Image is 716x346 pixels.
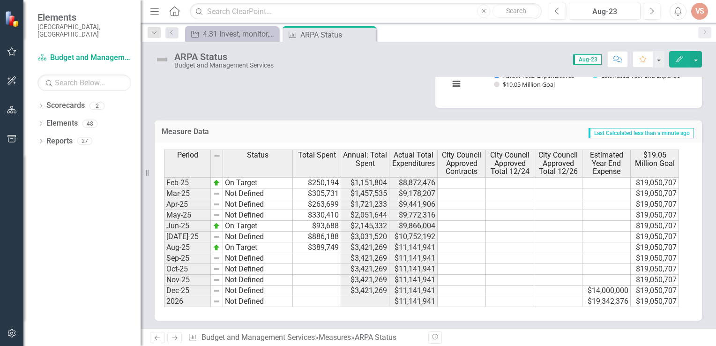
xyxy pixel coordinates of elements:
td: Feb-25 [164,178,211,188]
td: Dec-25 [164,286,211,296]
td: $886,188 [293,232,341,242]
td: $1,457,535 [341,188,389,199]
td: Not Defined [223,296,293,307]
div: 27 [77,137,92,145]
a: Scorecards [46,100,85,111]
img: ClearPoint Strategy [4,10,21,27]
input: Search ClearPoint... [190,3,542,20]
button: View chart menu, ARPA Progress (Contracts by 2024 and Expenditures by 2026) [450,77,463,90]
img: 8DAGhfEEPCf229AAAAAElFTkSuQmCC [213,233,220,241]
img: Not Defined [155,52,170,67]
div: ARPA Status [355,333,396,342]
td: $11,141,941 [389,286,438,296]
td: $8,872,476 [389,178,438,188]
td: $1,721,233 [341,199,389,210]
td: $19,050,707 [631,199,679,210]
td: $19,050,707 [631,264,679,275]
span: City Council Approved Contracts [440,151,484,176]
td: Nov-25 [164,275,211,286]
td: Not Defined [223,232,293,242]
img: 8DAGhfEEPCf229AAAAAElFTkSuQmCC [213,298,220,305]
div: » » [188,332,421,343]
td: $10,752,192 [389,232,438,242]
span: $19.05 Million Goal [633,151,677,167]
td: $3,421,269 [341,286,389,296]
td: $9,441,906 [389,199,438,210]
h3: Measure Data [162,128,326,136]
a: Elements [46,118,78,129]
td: $93,688 [293,221,341,232]
span: Search [506,7,526,15]
img: zOikAAAAAElFTkSuQmCC [213,244,220,251]
button: Aug-23 [569,3,641,20]
td: $19,050,707 [631,275,679,286]
input: Search Below... [37,75,131,91]
a: 4.31 Invest, monitor, and evaluate recovery and renewal resources [187,28,276,40]
td: On Target [223,178,293,188]
td: $19,050,707 [631,221,679,232]
a: Reports [46,136,73,147]
img: 8DAGhfEEPCf229AAAAAElFTkSuQmCC [213,287,220,294]
td: $330,410 [293,210,341,221]
td: On Target [223,242,293,253]
td: $389,749 [293,242,341,253]
a: Budget and Management Services [201,333,315,342]
img: 8DAGhfEEPCf229AAAAAElFTkSuQmCC [213,255,220,262]
td: Not Defined [223,275,293,286]
img: 8DAGhfEEPCf229AAAAAElFTkSuQmCC [213,190,220,197]
td: $19,050,707 [631,296,679,307]
img: 8DAGhfEEPCf229AAAAAElFTkSuQmCC [213,152,221,159]
span: Estimated Year End Expense [584,151,628,176]
td: $11,141,941 [389,275,438,286]
td: Apr-25 [164,199,211,210]
td: $250,194 [293,178,341,188]
div: 48 [82,120,97,128]
td: Not Defined [223,210,293,221]
td: Not Defined [223,286,293,296]
td: $2,051,644 [341,210,389,221]
td: Sep-25 [164,253,211,264]
span: City Council Approved Total 12/26 [536,151,580,176]
td: $2,145,332 [341,221,389,232]
span: Status [247,151,268,159]
td: $11,141,941 [389,253,438,264]
td: $11,141,941 [389,296,438,307]
td: $3,421,269 [341,275,389,286]
td: Not Defined [223,188,293,199]
small: [GEOGRAPHIC_DATA], [GEOGRAPHIC_DATA] [37,23,131,38]
img: zOikAAAAAElFTkSuQmCC [213,222,220,230]
div: Aug-23 [572,6,637,17]
a: Budget and Management Services [37,53,131,63]
img: 8DAGhfEEPCf229AAAAAElFTkSuQmCC [213,211,220,219]
td: Not Defined [223,264,293,275]
td: $9,772,316 [389,210,438,221]
span: Elements [37,12,131,23]
td: $11,141,941 [389,264,438,275]
button: Search [492,5,539,18]
img: 8DAGhfEEPCf229AAAAAElFTkSuQmCC [213,201,220,208]
td: Aug-25 [164,242,211,253]
span: Period [177,151,198,159]
td: $19,050,707 [631,242,679,253]
td: $19,050,707 [631,253,679,264]
td: Not Defined [223,199,293,210]
td: $305,731 [293,188,341,199]
div: VS [691,3,708,20]
td: $19,050,707 [631,210,679,221]
td: $14,000,000 [582,286,631,296]
td: $9,178,207 [389,188,438,199]
a: Measures [319,333,351,342]
td: Mar-25 [164,188,211,199]
div: 4.31 Invest, monitor, and evaluate recovery and renewal resources [203,28,276,40]
span: Last Calculated less than a minute ago [589,128,694,138]
span: Annual: Total Spent [343,151,387,167]
td: $3,031,520 [341,232,389,242]
td: May-25 [164,210,211,221]
img: zOikAAAAAElFTkSuQmCC [213,179,220,187]
td: Not Defined [223,253,293,264]
td: $19,050,707 [631,188,679,199]
td: Oct-25 [164,264,211,275]
td: $3,421,269 [341,253,389,264]
div: ARPA Status [300,29,374,41]
td: $3,421,269 [341,264,389,275]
